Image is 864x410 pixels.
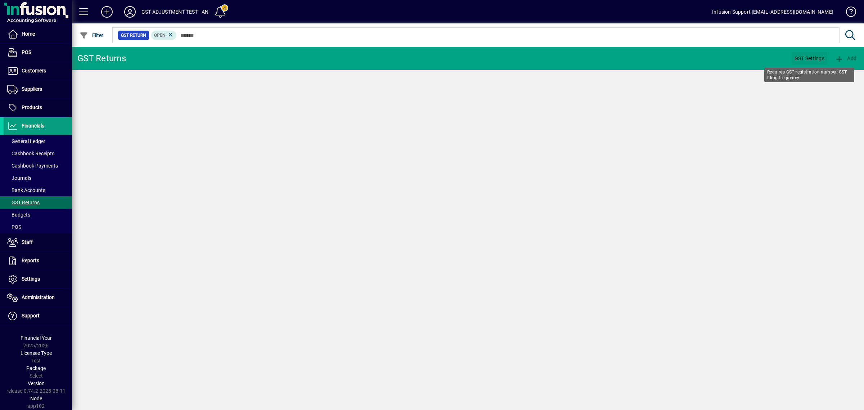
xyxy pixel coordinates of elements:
[795,53,824,64] span: GST Settings
[835,55,856,61] span: Add
[22,68,46,73] span: Customers
[30,396,42,401] span: Node
[151,31,177,40] mat-chip: Status: Open
[4,307,72,325] a: Support
[7,163,58,169] span: Cashbook Payments
[22,86,42,92] span: Suppliers
[22,313,40,318] span: Support
[77,53,126,64] div: GST Returns
[4,172,72,184] a: Journals
[22,31,35,37] span: Home
[26,365,46,371] span: Package
[4,270,72,288] a: Settings
[4,221,72,233] a: POS
[7,212,30,218] span: Budgets
[7,187,45,193] span: Bank Accounts
[4,184,72,196] a: Bank Accounts
[154,33,166,38] span: Open
[28,380,45,386] span: Version
[22,104,42,110] span: Products
[22,258,39,263] span: Reports
[22,49,31,55] span: POS
[4,233,72,251] a: Staff
[80,32,104,38] span: Filter
[4,289,72,307] a: Administration
[4,135,72,147] a: General Ledger
[7,138,45,144] span: General Ledger
[21,350,52,356] span: Licensee Type
[4,62,72,80] a: Customers
[22,294,55,300] span: Administration
[22,276,40,282] span: Settings
[792,52,827,65] a: GST Settings
[141,6,208,18] div: GST ADJUSTMENT TEST - AN
[121,32,146,39] span: GST Return
[22,239,33,245] span: Staff
[7,200,40,205] span: GST Returns
[22,123,44,129] span: Financials
[95,5,118,18] button: Add
[4,44,72,62] a: POS
[833,52,858,65] button: Add
[4,99,72,117] a: Products
[841,1,855,25] a: Knowledge Base
[7,175,31,181] span: Journals
[764,68,854,82] div: Requires GST registration number, GST filing frequency
[712,6,833,18] div: Infusion Support [EMAIL_ADDRESS][DOMAIN_NAME]
[21,335,52,341] span: Financial Year
[118,5,141,18] button: Profile
[7,151,54,156] span: Cashbook Receipts
[4,252,72,270] a: Reports
[4,209,72,221] a: Budgets
[4,196,72,209] a: GST Returns
[4,25,72,43] a: Home
[4,80,72,98] a: Suppliers
[4,160,72,172] a: Cashbook Payments
[7,224,21,230] span: POS
[78,29,105,42] button: Filter
[4,147,72,160] a: Cashbook Receipts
